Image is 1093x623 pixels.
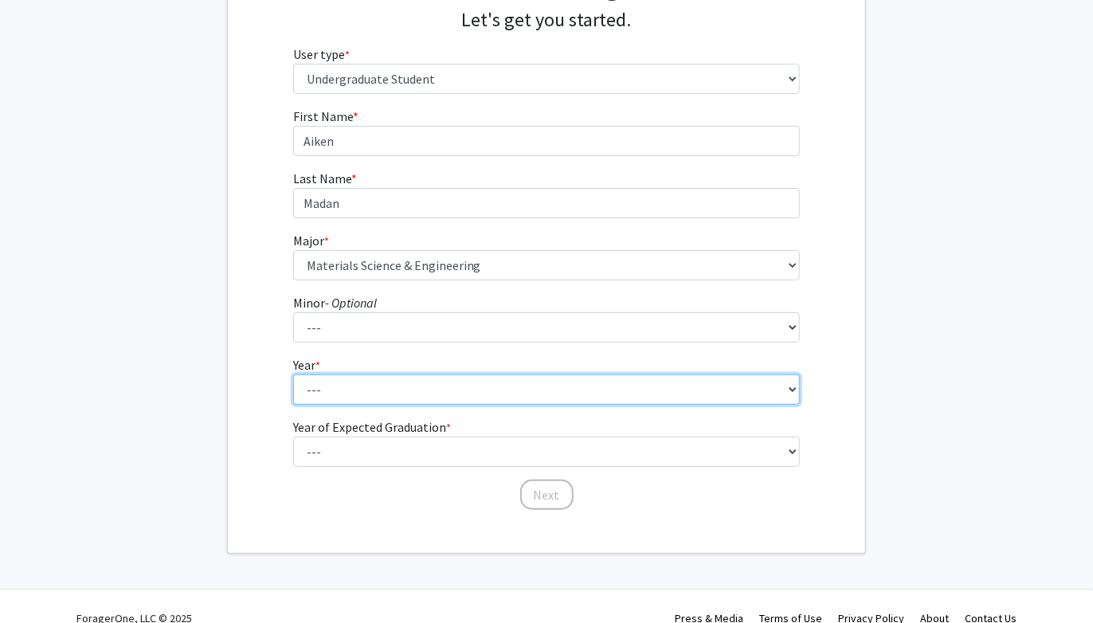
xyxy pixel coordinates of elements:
[293,108,353,124] span: First Name
[293,417,451,437] label: Year of Expected Graduation
[520,480,574,510] button: Next
[325,295,377,311] i: - Optional
[293,9,801,32] h4: Let's get you started.
[293,170,351,186] span: Last Name
[293,45,350,64] label: User type
[293,293,377,312] label: Minor
[293,231,329,250] label: Major
[12,551,68,611] iframe: Chat
[293,355,320,374] label: Year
